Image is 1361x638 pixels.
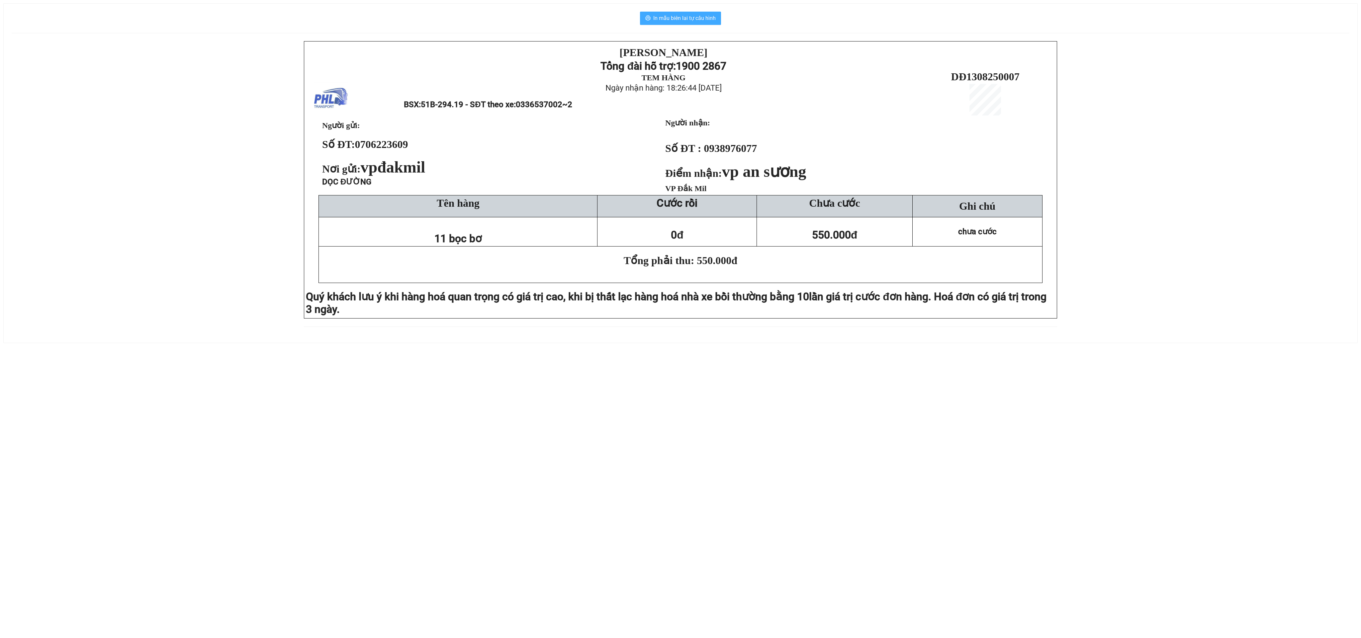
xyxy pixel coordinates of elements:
[645,15,651,22] span: printer
[665,184,706,193] span: VP Đắk Mil
[665,142,701,154] strong: Số ĐT :
[951,71,1020,83] span: DĐ1308250007
[959,200,995,212] span: Ghi chú
[641,73,685,82] strong: TEM HÀNG
[355,138,408,150] span: 0706223609
[619,46,707,58] strong: [PERSON_NAME]
[600,60,676,72] strong: Tổng đài hỗ trợ:
[306,290,1046,316] span: lần giá trị cước đơn hàng. Hoá đơn có giá trị trong 3 ngày.
[665,167,806,179] strong: Điểm nhận:
[704,142,757,154] span: 0938976077
[653,14,716,22] span: In mẫu biên lai tự cấu hình
[322,177,371,186] span: DỌC ĐƯỜNG
[437,197,480,209] span: Tên hàng
[958,227,997,236] span: chưa cước
[404,100,572,109] span: BSX:
[361,158,425,176] span: vpđakmil
[722,163,806,180] span: vp an sương
[657,197,697,209] strong: Cước rồi
[322,121,360,130] span: Người gửi:
[676,60,726,72] strong: 1900 2867
[421,100,572,109] span: 51B-294.19 - SĐT theo xe:
[809,197,860,209] span: Chưa cước
[671,229,683,241] span: 0đ
[322,163,428,175] span: Nơi gửi:
[314,82,348,115] img: logo
[640,12,721,25] button: printerIn mẫu biên lai tự cấu hình
[605,83,722,93] span: Ngày nhận hàng: 18:26:44 [DATE]
[516,100,572,109] span: 0336537002~2
[322,138,408,150] strong: Số ĐT:
[624,254,737,266] span: Tổng phải thu: 550.000đ
[812,229,858,241] span: 550.000đ
[306,290,809,303] span: Quý khách lưu ý khi hàng hoá quan trọng có giá trị cao, khi bị thất lạc hàng hoá nhà xe bồi thườn...
[434,232,482,245] span: 11 bọc bơ
[665,118,710,127] strong: Người nhận:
